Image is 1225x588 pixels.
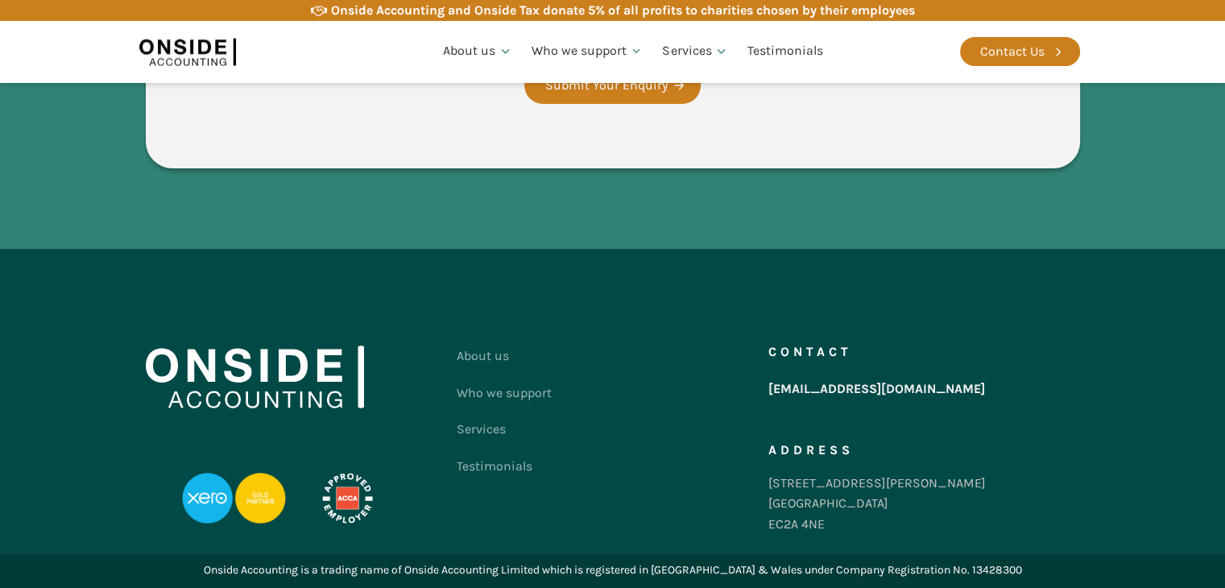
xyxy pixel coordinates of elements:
div: [STREET_ADDRESS][PERSON_NAME] [GEOGRAPHIC_DATA] EC2A 4NE [768,473,986,535]
a: Contact Us [960,37,1080,66]
a: About us [457,337,552,375]
a: Testimonials [738,24,833,79]
img: Onside Accounting [146,346,364,408]
a: Testimonials [457,448,552,485]
a: Services [652,24,738,79]
a: Who we support [457,375,552,412]
h5: Address [768,444,854,457]
div: Onside Accounting is a trading name of Onside Accounting Limited which is registered in [GEOGRAPH... [204,561,1022,579]
h5: Contact [768,346,852,358]
a: Services [457,411,552,448]
a: [EMAIL_ADDRESS][DOMAIN_NAME] [768,375,985,404]
img: Onside Accounting [139,33,236,70]
a: About us [433,24,522,79]
div: Contact Us [980,41,1045,62]
button: Submit Your Enquiry [524,67,701,104]
img: APPROVED-EMPLOYER-PROFESSIONAL-DEVELOPMENT-REVERSED_LOGO [302,473,392,524]
a: Who we support [522,24,653,79]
